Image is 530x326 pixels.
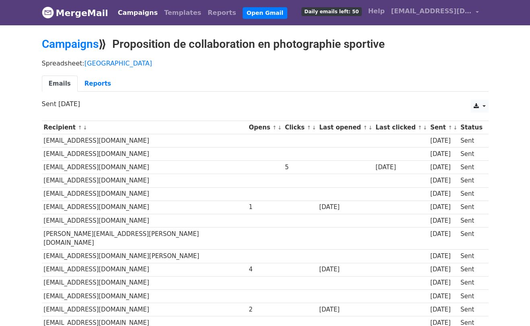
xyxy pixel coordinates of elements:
a: [EMAIL_ADDRESS][DOMAIN_NAME] [388,3,482,22]
th: Opens [247,121,283,134]
div: [DATE] [430,230,457,239]
th: Status [458,121,484,134]
a: [GEOGRAPHIC_DATA] [85,59,152,67]
td: Sent [458,263,484,276]
td: Sent [458,161,484,174]
td: [EMAIL_ADDRESS][DOMAIN_NAME] [42,289,247,303]
td: Sent [458,303,484,316]
span: [EMAIL_ADDRESS][DOMAIN_NAME] [391,6,472,16]
a: ↑ [78,125,82,131]
span: Daily emails left: 50 [301,7,361,16]
div: [DATE] [319,265,371,274]
a: ↓ [453,125,458,131]
a: ↑ [307,125,311,131]
td: Sent [458,214,484,227]
th: Recipient [42,121,247,134]
td: [EMAIL_ADDRESS][DOMAIN_NAME] [42,303,247,316]
a: ↓ [423,125,427,131]
td: [EMAIL_ADDRESS][DOMAIN_NAME] [42,134,247,148]
div: [DATE] [430,216,457,226]
div: 4 [249,265,281,274]
td: [EMAIL_ADDRESS][DOMAIN_NAME] [42,161,247,174]
a: Help [365,3,388,19]
a: ↓ [83,125,87,131]
div: [DATE] [430,265,457,274]
div: [DATE] [430,292,457,301]
th: Last clicked [374,121,429,134]
div: [DATE] [375,163,426,172]
a: Reports [204,5,239,21]
div: [DATE] [430,150,457,159]
div: [DATE] [430,203,457,212]
td: Sent [458,134,484,148]
td: [EMAIL_ADDRESS][DOMAIN_NAME] [42,148,247,161]
a: Reports [78,76,118,92]
a: Daily emails left: 50 [298,3,365,19]
a: Campaigns [115,5,161,21]
div: [DATE] [319,203,371,212]
a: Campaigns [42,37,99,51]
a: ↑ [272,125,277,131]
td: [EMAIL_ADDRESS][DOMAIN_NAME] [42,174,247,187]
a: ↓ [368,125,373,131]
a: Emails [42,76,78,92]
td: [PERSON_NAME][EMAIL_ADDRESS][PERSON_NAME][DOMAIN_NAME] [42,227,247,250]
td: [EMAIL_ADDRESS][DOMAIN_NAME] [42,263,247,276]
a: MergeMail [42,4,108,21]
td: Sent [458,276,484,289]
td: Sent [458,227,484,250]
div: [DATE] [430,176,457,185]
td: [EMAIL_ADDRESS][DOMAIN_NAME] [42,214,247,227]
td: [EMAIL_ADDRESS][DOMAIN_NAME] [42,201,247,214]
p: Sent [DATE] [42,100,489,108]
a: Open Gmail [243,7,287,19]
td: Sent [458,201,484,214]
div: [DATE] [430,278,457,287]
td: Sent [458,250,484,263]
td: [EMAIL_ADDRESS][DOMAIN_NAME] [42,187,247,201]
a: ↑ [448,125,452,131]
td: [EMAIL_ADDRESS][DOMAIN_NAME][PERSON_NAME] [42,250,247,263]
td: Sent [458,148,484,161]
a: ↑ [363,125,367,131]
div: [DATE] [430,136,457,146]
p: Spreadsheet: [42,59,489,68]
td: Sent [458,187,484,201]
td: Sent [458,289,484,303]
div: [DATE] [319,305,371,314]
a: ↓ [278,125,282,131]
div: 1 [249,203,281,212]
a: ↑ [418,125,422,131]
th: Sent [428,121,458,134]
td: [EMAIL_ADDRESS][DOMAIN_NAME] [42,276,247,289]
td: Sent [458,174,484,187]
div: 5 [285,163,316,172]
a: Templates [161,5,204,21]
th: Clicks [283,121,317,134]
div: [DATE] [430,252,457,261]
div: 2 [249,305,281,314]
h2: ⟫ Proposition de collaboration en photographie sportive [42,37,489,51]
a: ↓ [312,125,316,131]
div: [DATE] [430,189,457,199]
img: MergeMail logo [42,6,54,18]
div: [DATE] [430,305,457,314]
div: [DATE] [430,163,457,172]
th: Last opened [317,121,373,134]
